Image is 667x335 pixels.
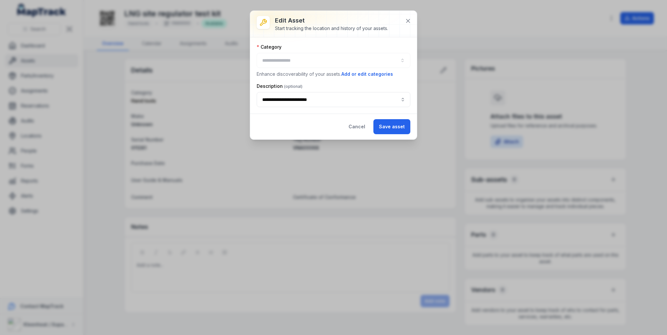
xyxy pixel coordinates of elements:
[257,71,410,78] p: Enhance discoverability of your assets.
[257,44,282,50] label: Category
[275,16,388,25] h3: Edit asset
[341,71,393,78] button: Add or edit categories
[343,119,371,134] button: Cancel
[257,92,410,107] input: asset-edit:description-label
[257,83,302,89] label: Description
[373,119,410,134] button: Save asset
[275,25,388,32] div: Start tracking the location and history of your assets.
